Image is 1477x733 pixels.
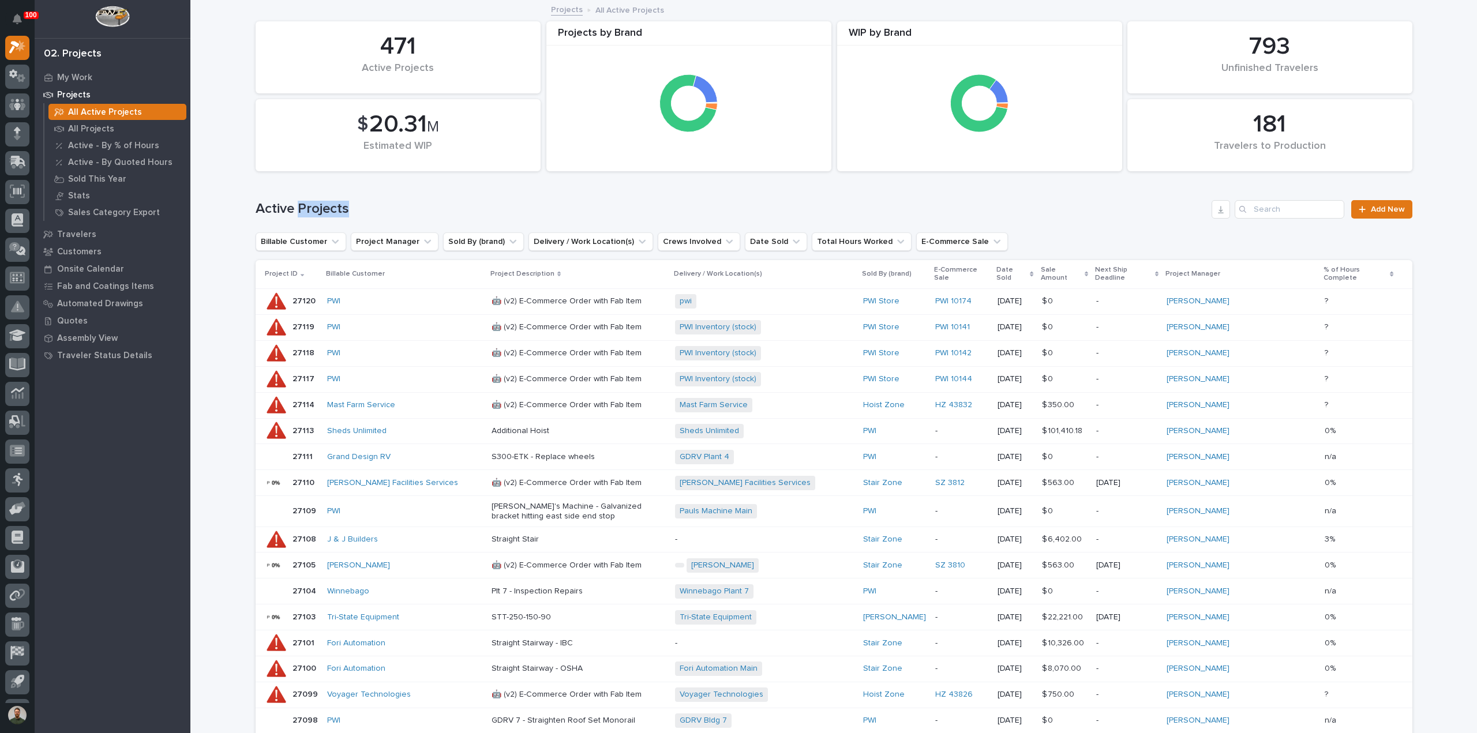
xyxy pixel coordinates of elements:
[293,584,318,596] p: 27104
[68,191,90,201] p: Stats
[658,232,740,251] button: Crews Involved
[1096,478,1157,488] p: [DATE]
[680,426,739,436] a: Sheds Unlimited
[863,452,876,462] a: PWI
[44,137,190,153] a: Active - By % of Hours
[57,247,102,257] p: Customers
[935,426,989,436] p: -
[492,296,666,306] p: 🤖 (v2) E-Commerce Order with Fab Item
[1167,690,1229,700] a: [PERSON_NAME]
[35,295,190,312] a: Automated Drawings
[998,690,1032,700] p: [DATE]
[293,687,320,700] p: 27099
[256,552,1412,578] tr: 2710527105 [PERSON_NAME] 🤖 (v2) E-Commerce Order with Fab Item[PERSON_NAME] Stair Zone SZ 3810 [D...
[1147,62,1393,87] div: Unfinished Travelers
[35,260,190,277] a: Onsite Calendar
[1096,638,1157,648] p: -
[57,73,92,83] p: My Work
[1325,476,1338,488] p: 0%
[326,268,385,280] p: Billable Customer
[327,296,340,306] a: PWI
[935,374,972,384] a: PWI 10144
[680,400,748,410] a: Mast Farm Service
[935,478,965,488] a: SZ 3812
[863,690,905,700] a: Hoist Zone
[68,141,159,151] p: Active - By % of Hours
[327,452,391,462] a: Grand Design RV
[863,426,876,436] a: PWI
[1167,506,1229,516] a: [PERSON_NAME]
[1325,532,1337,544] p: 3%
[492,426,666,436] p: Additional Hoist
[680,348,756,358] a: PWI Inventory (stock)
[935,452,989,462] p: -
[1042,713,1055,726] p: $ 0
[1096,612,1157,622] p: [DATE]
[998,322,1032,332] p: [DATE]
[935,296,972,306] a: PWI 10174
[492,690,666,700] p: 🤖 (v2) E-Commerce Order with Fab Item
[935,587,989,596] p: -
[863,348,899,358] a: PWI Store
[935,322,970,332] a: PWI 10141
[1042,294,1055,306] p: $ 0
[935,506,989,516] p: -
[492,478,666,488] p: 🤖 (v2) E-Commerce Order with Fab Item
[293,346,317,358] p: 27118
[256,392,1412,418] tr: 2711427114 Mast Farm Service 🤖 (v2) E-Commerce Order with Fab ItemMast Farm Service Hoist Zone HZ...
[293,320,317,332] p: 27119
[1325,504,1339,516] p: n/a
[427,119,439,134] span: M
[1096,348,1157,358] p: -
[1167,638,1229,648] a: [PERSON_NAME]
[1096,426,1157,436] p: -
[1167,348,1229,358] a: [PERSON_NAME]
[546,27,831,46] div: Projects by Brand
[57,316,88,326] p: Quotes
[680,374,756,384] a: PWI Inventory (stock)
[492,452,666,462] p: S300-ETK - Replace wheels
[57,230,96,240] p: Travelers
[595,3,664,16] p: All Active Projects
[1165,268,1220,280] p: Project Manager
[935,535,989,544] p: -
[998,612,1032,622] p: [DATE]
[680,506,752,516] a: Pauls Machine Main
[1042,450,1055,462] p: $ 0
[256,314,1412,340] tr: 2711927119 PWI 🤖 (v2) E-Commerce Order with Fab ItemPWI Inventory (stock) PWI Store PWI 10141 [DA...
[492,664,666,674] p: Straight Stairway - OSHA
[327,348,340,358] a: PWI
[1167,296,1229,306] a: [PERSON_NAME]
[1325,661,1338,674] p: 0%
[1042,610,1085,622] p: $ 22,221.00
[68,124,114,134] p: All Projects
[492,535,666,544] p: Straight Stair
[256,496,1412,527] tr: 2710927109 PWI [PERSON_NAME]'s Machine - Galvanized bracket hitting east side end stopPauls Machi...
[680,612,752,622] a: Tri-State Equipment
[293,476,317,488] p: 27110
[57,281,154,292] p: Fab and Coatings Items
[1325,584,1339,596] p: n/a
[935,638,989,648] p: -
[1325,346,1330,358] p: ?
[35,69,190,86] a: My Work
[492,502,666,521] p: [PERSON_NAME]'s Machine - Galvanized bracket hitting east side end stop
[492,348,666,358] p: 🤖 (v2) E-Commerce Order with Fab Item
[57,264,124,275] p: Onsite Calendar
[492,612,666,622] p: STT-250-150-90
[68,107,142,118] p: All Active Projects
[1325,636,1338,648] p: 0%
[57,333,118,344] p: Assembly View
[57,90,91,100] p: Projects
[863,638,902,648] a: Stair Zone
[935,612,989,622] p: -
[293,372,317,384] p: 27117
[327,612,399,622] a: Tri-State Equipment
[1096,322,1157,332] p: -
[837,27,1122,46] div: WIP by Brand
[293,636,317,648] p: 27101
[935,561,965,570] a: SZ 3810
[35,312,190,329] a: Quotes
[935,716,989,726] p: -
[293,610,318,622] p: 27103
